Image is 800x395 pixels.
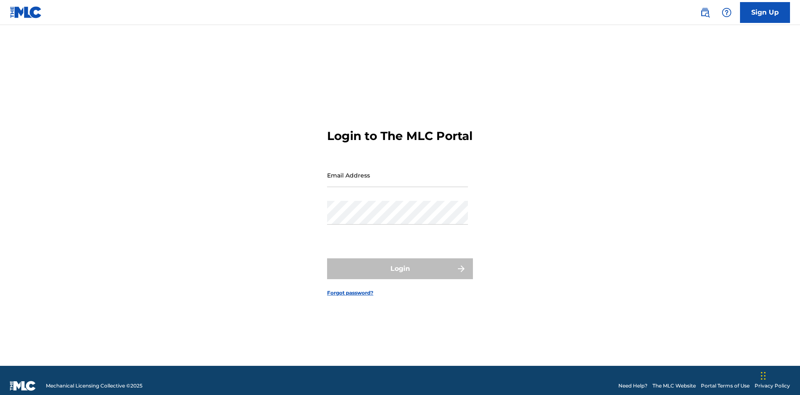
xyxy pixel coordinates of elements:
h3: Login to The MLC Portal [327,129,472,143]
a: The MLC Website [652,382,696,390]
img: logo [10,381,36,391]
a: Forgot password? [327,289,373,297]
span: Mechanical Licensing Collective © 2025 [46,382,142,390]
a: Sign Up [740,2,790,23]
a: Need Help? [618,382,647,390]
img: help [722,7,732,17]
div: Drag [761,363,766,388]
img: search [700,7,710,17]
img: MLC Logo [10,6,42,18]
div: Help [718,4,735,21]
a: Portal Terms of Use [701,382,750,390]
a: Public Search [697,4,713,21]
a: Privacy Policy [755,382,790,390]
iframe: Chat Widget [758,355,800,395]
